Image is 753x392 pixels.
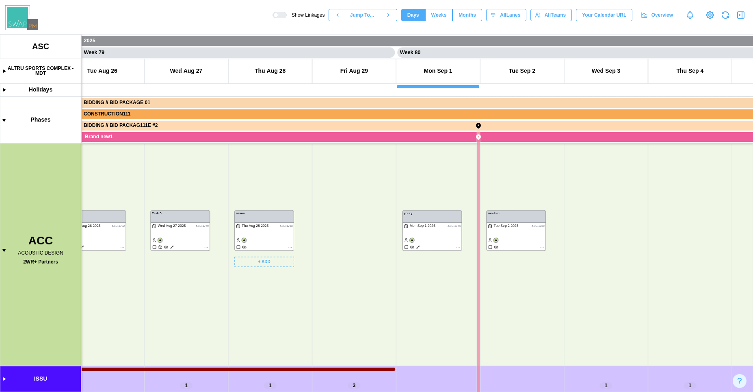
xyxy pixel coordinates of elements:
[5,5,38,30] img: Swap PM Logo
[720,9,731,21] button: Refresh Grid
[346,9,379,21] button: Jump To...
[545,9,566,21] span: All Teams
[287,12,325,18] span: Show Linkages
[530,9,572,21] button: AllTeams
[651,9,673,21] span: Overview
[350,9,374,21] span: Jump To...
[582,9,626,21] span: Your Calendar URL
[486,9,526,21] button: AllLanes
[459,9,476,21] span: Months
[683,8,697,22] a: Notifications
[704,9,716,21] a: View Project
[636,9,679,21] a: Overview
[576,9,632,21] button: Your Calendar URL
[735,9,747,21] button: Open Drawer
[425,9,453,21] button: Weeks
[407,9,419,21] span: Days
[452,9,482,21] button: Months
[431,9,447,21] span: Weeks
[401,9,425,21] button: Days
[500,9,520,21] span: All Lanes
